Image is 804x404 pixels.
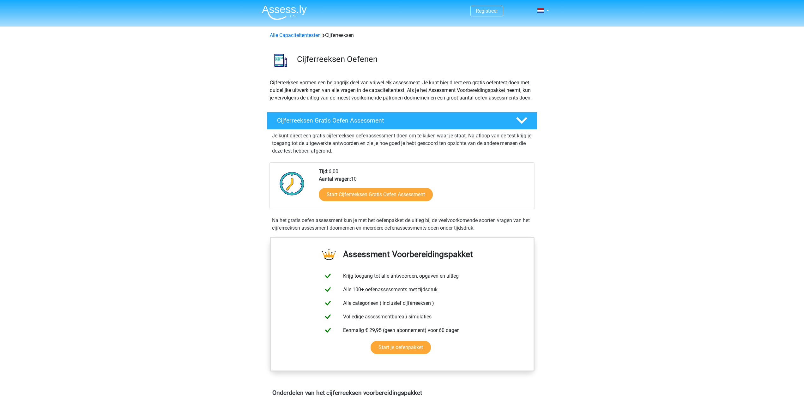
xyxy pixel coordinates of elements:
img: Klok [276,168,308,199]
b: Tijd: [319,168,329,174]
h4: Cijferreeksen Gratis Oefen Assessment [277,117,506,124]
a: Cijferreeksen Gratis Oefen Assessment [264,112,540,130]
a: Alle Capaciteitentesten [270,32,321,38]
img: Assessly [262,5,307,20]
h3: Cijferreeksen Oefenen [297,54,532,64]
div: Na het gratis oefen assessment kun je met het oefenpakket de uitleg bij de veelvoorkomende soorte... [269,217,535,232]
a: Registreer [476,8,498,14]
p: Je kunt direct een gratis cijferreeksen oefenassessment doen om te kijken waar je staat. Na afloo... [272,132,532,155]
a: Start je oefenpakket [371,341,431,354]
h4: Onderdelen van het cijferreeksen voorbereidingspakket [272,389,532,396]
a: Start Cijferreeksen Gratis Oefen Assessment [319,188,433,201]
p: Cijferreeksen vormen een belangrijk deel van vrijwel elk assessment. Je kunt hier direct een grat... [270,79,535,102]
b: Aantal vragen: [319,176,351,182]
img: cijferreeksen [267,47,294,74]
div: Cijferreeksen [267,32,537,39]
div: 6:00 10 [314,168,534,209]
